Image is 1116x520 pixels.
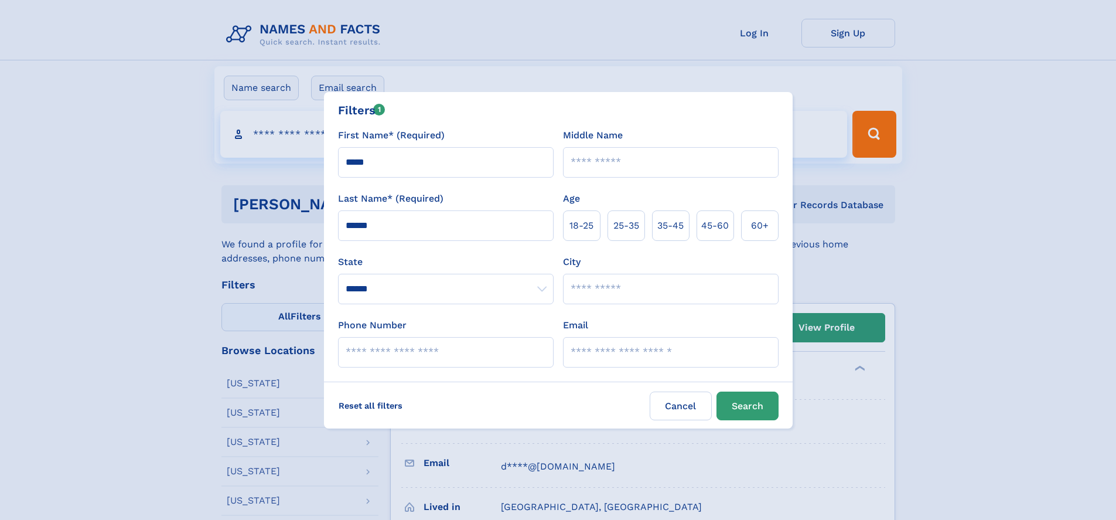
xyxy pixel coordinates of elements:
label: City [563,255,581,269]
span: 60+ [751,219,769,233]
span: 18‑25 [569,219,593,233]
label: Cancel [650,392,712,420]
span: 25‑35 [613,219,639,233]
label: Reset all filters [331,392,410,420]
span: 35‑45 [657,219,684,233]
label: Middle Name [563,128,623,142]
label: Last Name* (Required) [338,192,443,206]
label: First Name* (Required) [338,128,445,142]
label: Email [563,318,588,332]
label: Age [563,192,580,206]
span: 45‑60 [701,219,729,233]
label: Phone Number [338,318,407,332]
label: State [338,255,554,269]
button: Search [716,392,779,420]
div: Filters [338,101,385,119]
